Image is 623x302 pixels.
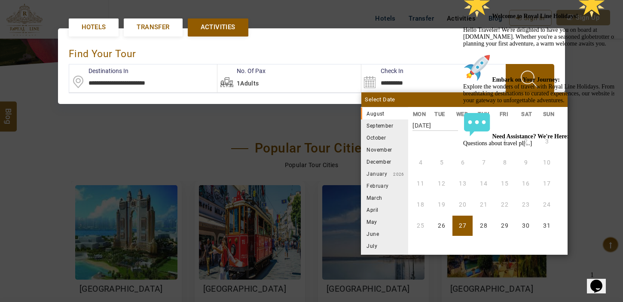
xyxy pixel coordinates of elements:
[361,107,408,119] li: August
[201,23,235,32] span: Activities
[361,192,408,204] li: March
[412,116,458,131] strong: [DATE]
[361,156,408,168] li: December
[3,26,156,159] span: Hello Traveler! We're delighted to have you on board at [DOMAIN_NAME]. Whether you're a seasoned ...
[452,110,473,119] li: WED
[69,18,119,36] a: Hotels
[387,172,404,177] small: 2026
[361,92,568,107] div: Select Date
[33,146,109,153] strong: Need Assistance? We're Here:
[137,23,169,32] span: Transfer
[361,131,408,143] li: October
[3,3,158,160] div: 🌟 Welcome to Royal Line Holidays!🌟Hello Traveler! We're delighted to have you on board at [DOMAIN...
[188,18,248,36] a: Activities
[33,26,146,32] strong: Welcome to Royal Line Holidays!
[385,112,445,116] small: 2025
[361,143,408,156] li: November
[361,228,408,240] li: June
[408,110,430,119] li: MON
[217,67,266,75] label: No. Of Pax
[3,124,31,151] img: :speech_balloon:
[361,168,408,180] li: January
[124,18,182,36] a: Transfer
[3,67,31,95] img: :rocket:
[431,216,452,236] li: Tuesday, 26 August 2025
[430,110,452,119] li: TUE
[237,80,259,87] span: 1Adults
[361,216,408,228] li: May
[69,39,554,64] div: find your Tour
[33,89,101,96] strong: Embark on Your Journey:
[69,67,128,75] label: Destinations In
[361,204,408,216] li: April
[587,268,614,293] iframe: chat widget
[361,67,403,75] label: Check In
[82,23,106,32] span: Hotels
[361,180,408,192] li: February
[3,3,31,31] img: :star2:
[361,240,408,252] li: July
[361,119,408,131] li: September
[118,3,146,31] img: :star2:
[452,216,473,236] li: Wednesday, 27 August 2025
